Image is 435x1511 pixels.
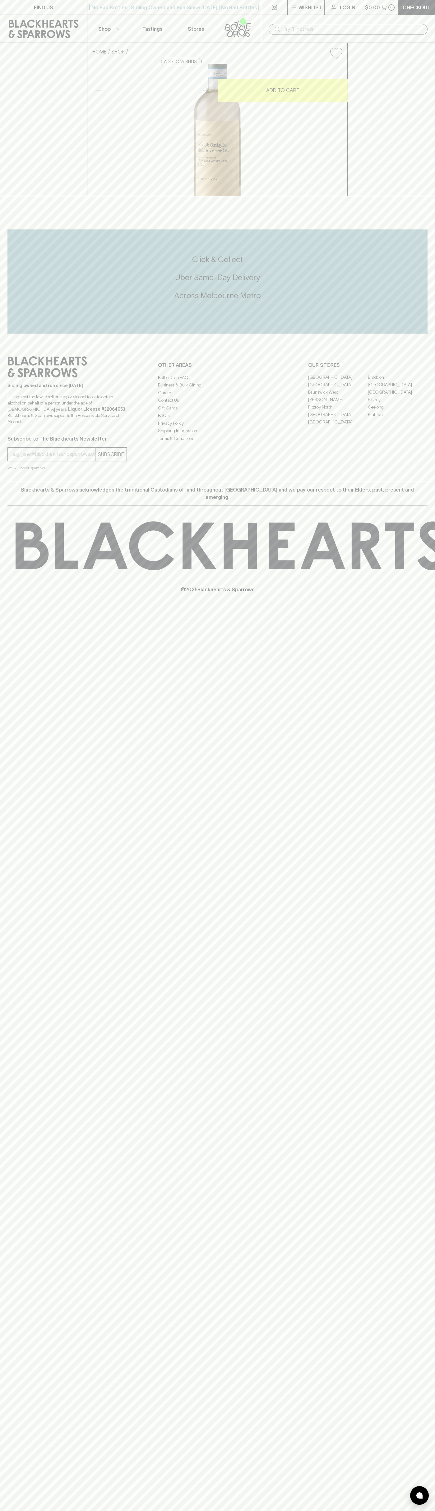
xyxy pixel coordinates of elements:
[161,58,202,65] button: Add to wishlist
[218,79,348,102] button: ADD TO CART
[308,411,368,418] a: [GEOGRAPHIC_DATA]
[7,382,127,389] p: Sibling owned and run since [DATE]
[98,25,111,33] p: Shop
[308,418,368,426] a: [GEOGRAPHIC_DATA]
[158,412,277,419] a: FAQ's
[368,404,428,411] a: Geelong
[158,381,277,389] a: Business & Bulk Gifting
[95,448,127,461] button: SUBSCRIBE
[188,25,204,33] p: Stores
[12,486,423,501] p: Blackhearts & Sparrows acknowledges the traditional Custodians of land throughout [GEOGRAPHIC_DAT...
[158,404,277,412] a: Gift Cards
[284,24,423,34] input: Try "Pinot noir"
[68,407,125,412] strong: Liquor License #32064953
[98,451,124,458] p: SUBSCRIBE
[158,389,277,396] a: Careers
[7,465,127,471] p: We will never spam you
[92,49,107,54] a: HOME
[158,361,277,369] p: OTHER AREAS
[368,411,428,418] a: Prahran
[87,15,131,43] button: Shop
[308,381,368,389] a: [GEOGRAPHIC_DATA]
[266,86,299,94] p: ADD TO CART
[308,361,428,369] p: OUR STORES
[368,374,428,381] a: Braddon
[390,6,393,9] p: 0
[308,374,368,381] a: [GEOGRAPHIC_DATA]
[403,4,431,11] p: Checkout
[7,435,127,442] p: Subscribe to The Blackhearts Newsletter
[308,389,368,396] a: Brunswick West
[308,404,368,411] a: Fitzroy North
[7,394,127,425] p: It is against the law to sell or supply alcohol to, or to obtain alcohol on behalf of a person un...
[158,374,277,381] a: Bottle Drop FAQ's
[34,4,53,11] p: FIND US
[368,396,428,404] a: Fitzroy
[7,290,428,301] h5: Across Melbourne Metro
[12,449,95,459] input: e.g. jane@blackheartsandsparrows.com.au
[7,229,428,334] div: Call to action block
[340,4,355,11] p: Login
[87,64,347,196] img: 17299.png
[111,49,125,54] a: SHOP
[7,254,428,265] h5: Click & Collect
[368,389,428,396] a: [GEOGRAPHIC_DATA]
[142,25,162,33] p: Tastings
[368,381,428,389] a: [GEOGRAPHIC_DATA]
[416,1492,423,1499] img: bubble-icon
[328,45,345,61] button: Add to wishlist
[158,397,277,404] a: Contact Us
[131,15,174,43] a: Tastings
[298,4,322,11] p: Wishlist
[174,15,218,43] a: Stores
[7,272,428,283] h5: Uber Same-Day Delivery
[158,419,277,427] a: Privacy Policy
[158,427,277,435] a: Shipping Information
[158,435,277,442] a: Terms & Conditions
[308,396,368,404] a: [PERSON_NAME]
[365,4,380,11] p: $0.00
